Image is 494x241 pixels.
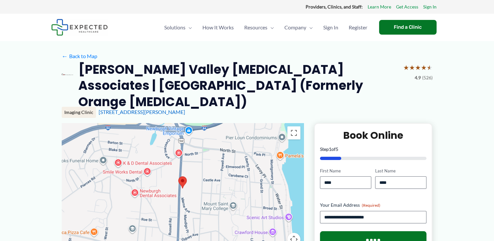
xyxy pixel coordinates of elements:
[423,3,437,11] a: Sign In
[336,146,338,152] span: 5
[279,16,318,39] a: CompanyMenu Toggle
[415,73,421,82] span: 4.9
[306,16,313,39] span: Menu Toggle
[284,16,306,39] span: Company
[422,73,433,82] span: (526)
[323,16,338,39] span: Sign In
[164,16,185,39] span: Solutions
[244,16,267,39] span: Resources
[427,61,433,73] span: ★
[185,16,192,39] span: Menu Toggle
[375,168,426,174] label: Last Name
[396,3,418,11] a: Get Access
[320,202,427,208] label: Your Email Address
[415,61,421,73] span: ★
[159,16,373,39] nav: Primary Site Navigation
[421,61,427,73] span: ★
[362,203,380,208] span: (Required)
[51,19,108,36] img: Expected Healthcare Logo - side, dark font, small
[62,53,68,59] span: ←
[379,20,437,35] a: Find a Clinic
[320,147,427,152] p: Step of
[318,16,343,39] a: Sign In
[368,3,391,11] a: Learn More
[349,16,367,39] span: Register
[320,168,371,174] label: First Name
[239,16,279,39] a: ResourcesMenu Toggle
[78,61,398,110] h2: [PERSON_NAME] Valley [MEDICAL_DATA] Associates | [GEOGRAPHIC_DATA] (Formerly Orange [MEDICAL_DATA])
[62,107,96,118] div: Imaging Clinic
[409,61,415,73] span: ★
[202,16,234,39] span: How It Works
[159,16,197,39] a: SolutionsMenu Toggle
[403,61,409,73] span: ★
[306,4,363,9] strong: Providers, Clinics, and Staff:
[267,16,274,39] span: Menu Toggle
[197,16,239,39] a: How It Works
[287,126,300,139] button: Toggle fullscreen view
[62,51,97,61] a: ←Back to Map
[343,16,373,39] a: Register
[99,109,185,115] a: [STREET_ADDRESS][PERSON_NAME]
[320,129,427,142] h2: Book Online
[329,146,331,152] span: 1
